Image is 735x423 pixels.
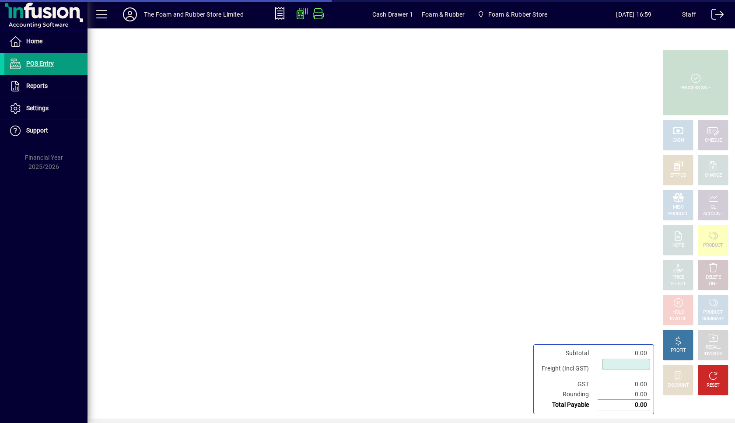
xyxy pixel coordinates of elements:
span: POS Entry [26,60,54,67]
div: The Foam and Rubber Store Limited [144,7,244,21]
div: RECALL [706,344,721,351]
div: DELETE [706,274,721,281]
td: Freight (Incl GST) [537,358,598,379]
div: CHARGE [705,172,722,179]
td: 0.00 [598,348,650,358]
span: Foam & Rubber [422,7,465,21]
div: EFTPOS [670,172,686,179]
td: Rounding [537,389,598,400]
div: MISC [673,204,683,211]
td: Total Payable [537,400,598,410]
div: PRODUCT [703,309,723,316]
span: Foam & Rubber Store [488,7,547,21]
div: PRICE [672,274,684,281]
div: LINE [709,281,717,287]
div: PROFIT [671,347,686,354]
div: PRODUCT [668,211,688,217]
div: GL [710,204,716,211]
td: Subtotal [537,348,598,358]
span: Reports [26,82,48,89]
div: Staff [682,7,696,21]
a: Home [4,31,87,52]
div: INVOICES [703,351,722,357]
a: Logout [705,2,724,30]
td: 0.00 [598,389,650,400]
div: PRODUCT [703,242,723,249]
div: HOLD [672,309,684,316]
div: RESET [707,382,720,389]
span: [DATE] 16:59 [586,7,682,21]
td: 0.00 [598,379,650,389]
a: Support [4,120,87,142]
div: INVOICE [670,316,686,322]
td: 0.00 [598,400,650,410]
div: SUMMARY [702,316,724,322]
button: Profile [116,7,144,22]
div: CHEQUE [705,137,721,144]
td: GST [537,379,598,389]
div: SELECT [671,281,686,287]
div: DISCOUNT [668,382,689,389]
div: ACCOUNT [703,211,723,217]
a: Settings [4,98,87,119]
span: Cash Drawer 1 [372,7,413,21]
span: Home [26,38,42,45]
a: Reports [4,75,87,97]
div: NOTE [672,242,684,249]
span: Support [26,127,48,134]
span: Foam & Rubber Store [473,7,551,22]
div: CASH [672,137,684,144]
div: PROCESS SALE [680,85,711,91]
span: Settings [26,105,49,112]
